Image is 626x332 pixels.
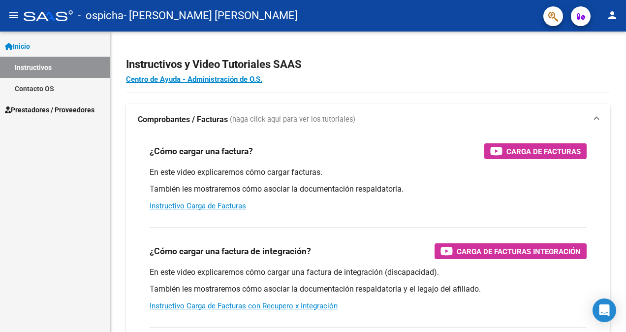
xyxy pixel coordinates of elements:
span: - ospicha [78,5,124,27]
span: (haga click aquí para ver los tutoriales) [230,114,355,125]
strong: Comprobantes / Facturas [138,114,228,125]
span: Carga de Facturas Integración [457,245,581,258]
h2: Instructivos y Video Tutoriales SAAS [126,55,610,74]
mat-icon: person [606,9,618,21]
a: Centro de Ayuda - Administración de O.S. [126,75,262,84]
a: Instructivo Carga de Facturas con Recupero x Integración [150,301,338,310]
span: Carga de Facturas [506,145,581,158]
button: Carga de Facturas Integración [435,243,587,259]
a: Instructivo Carga de Facturas [150,201,246,210]
span: - [PERSON_NAME] [PERSON_NAME] [124,5,298,27]
p: En este video explicaremos cómo cargar una factura de integración (discapacidad). [150,267,587,278]
h3: ¿Cómo cargar una factura? [150,144,253,158]
p: En este video explicaremos cómo cargar facturas. [150,167,587,178]
button: Carga de Facturas [484,143,587,159]
h3: ¿Cómo cargar una factura de integración? [150,244,311,258]
p: También les mostraremos cómo asociar la documentación respaldatoria y el legajo del afiliado. [150,284,587,295]
span: Prestadores / Proveedores [5,104,94,115]
p: También les mostraremos cómo asociar la documentación respaldatoria. [150,184,587,195]
div: Open Intercom Messenger [593,299,616,322]
mat-icon: menu [8,9,20,21]
span: Inicio [5,41,30,52]
mat-expansion-panel-header: Comprobantes / Facturas (haga click aquí para ver los tutoriales) [126,104,610,135]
